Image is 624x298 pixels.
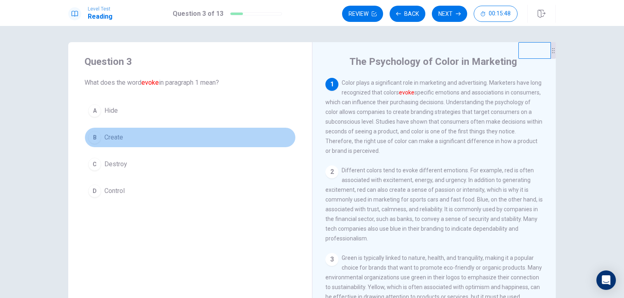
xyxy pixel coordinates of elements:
[84,55,296,68] h4: Question 3
[88,104,101,117] div: A
[342,6,383,22] button: Review
[349,55,517,68] h4: The Psychology of Color in Marketing
[104,106,118,116] span: Hide
[474,6,518,22] button: 00:15:48
[84,181,296,201] button: DControl
[84,78,296,88] span: What does the word in paragraph 1 mean?
[84,127,296,148] button: BCreate
[173,9,223,19] h1: Question 3 of 13
[325,79,542,154] span: Color plays a significant role in marketing and advertising. Marketers have long recognized that ...
[84,154,296,174] button: CDestroy
[88,184,101,197] div: D
[390,6,425,22] button: Back
[104,159,127,169] span: Destroy
[141,79,159,86] font: evoke
[88,158,101,171] div: C
[596,270,616,290] div: Open Intercom Messenger
[88,6,113,12] span: Level Test
[88,131,101,144] div: B
[489,11,511,17] span: 00:15:48
[399,89,414,96] font: evoke
[432,6,467,22] button: Next
[325,253,338,266] div: 3
[104,133,123,142] span: Create
[325,165,338,178] div: 2
[84,101,296,121] button: AHide
[88,12,113,21] h1: Reading
[104,186,125,196] span: Control
[325,78,338,91] div: 1
[325,167,543,242] span: Different colors tend to evoke different emotions. For example, red is often associated with exci...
